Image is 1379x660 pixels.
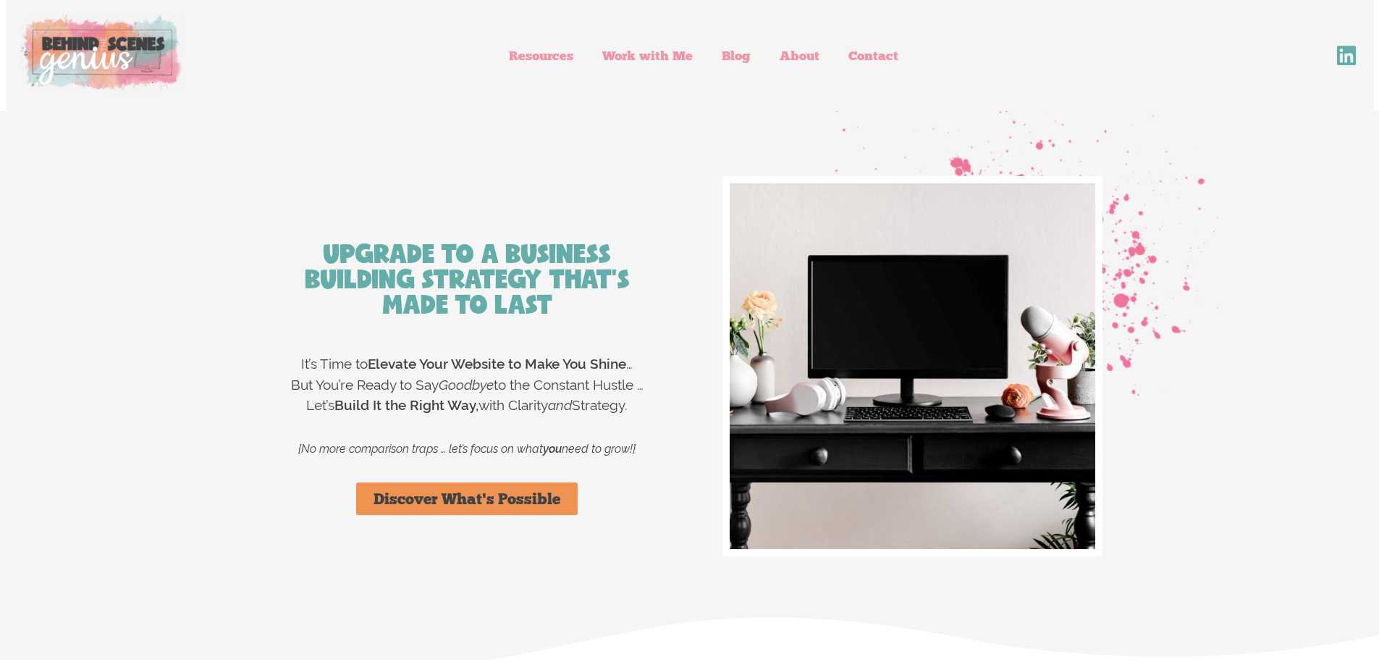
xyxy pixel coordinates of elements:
a: Blog [707,39,765,72]
a: Resources [494,39,588,72]
span: It’s Time to … But You’re Ready to Say [291,356,633,393]
strong: Build It the Right Way, [334,397,478,413]
a: Work with Me [588,39,707,72]
span: need to grow!} [562,442,636,456]
span: Goodbye [439,377,494,393]
strong: Elevate Your Website to Make You Shine [368,356,626,372]
a: Discover What's Possible [356,483,578,515]
a: Contact [834,39,913,72]
a: About [765,39,834,72]
nav: Menu [211,39,1198,72]
span: Discover What's Possible [374,491,560,506]
span: and [548,397,572,413]
span: {No more comparison traps … let’s focus on what [298,442,543,456]
h2: Upgrade to a Business Building Strategy That's Made to Last [284,241,650,317]
b: you [543,442,562,456]
span: Strategy. [572,397,628,413]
